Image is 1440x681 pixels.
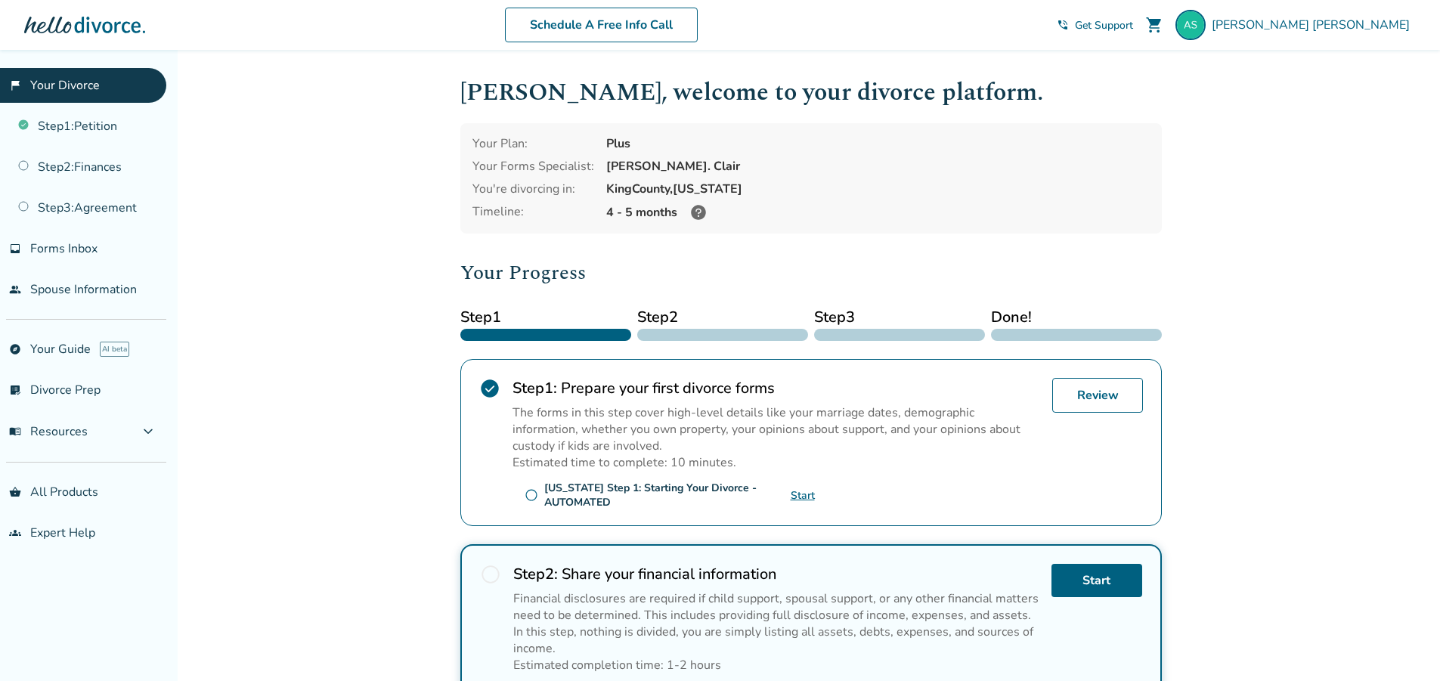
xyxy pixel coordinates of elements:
span: expand_more [139,423,157,441]
h1: [PERSON_NAME] , welcome to your divorce platform. [460,74,1162,111]
span: [PERSON_NAME] [PERSON_NAME] [1212,17,1416,33]
span: Get Support [1075,18,1133,33]
h2: Your Progress [460,258,1162,288]
p: Estimated completion time: 1-2 hours [513,657,1039,673]
span: flag_2 [9,79,21,91]
span: list_alt_check [9,384,21,396]
span: Resources [9,423,88,440]
div: 4 - 5 months [606,203,1150,221]
a: Schedule A Free Info Call [505,8,698,42]
p: In this step, nothing is divided, you are simply listing all assets, debts, expenses, and sources... [513,624,1039,657]
span: explore [9,343,21,355]
div: Your Plan: [472,135,594,152]
span: shopping_basket [9,486,21,498]
span: people [9,283,21,296]
span: menu_book [9,426,21,438]
span: inbox [9,243,21,255]
strong: Step 2 : [513,564,558,584]
p: Estimated time to complete: 10 minutes. [513,454,1040,471]
span: AI beta [100,342,129,357]
a: Review [1052,378,1143,413]
h2: Prepare your first divorce forms [513,378,1040,398]
span: check_circle [479,378,500,399]
div: [PERSON_NAME]. Clair [606,158,1150,175]
span: radio_button_unchecked [480,564,501,585]
div: Your Forms Specialist: [472,158,594,175]
a: phone_in_talkGet Support [1057,18,1133,33]
span: phone_in_talk [1057,19,1069,31]
span: Step 1 [460,306,631,329]
iframe: Chat Widget [1364,608,1440,681]
div: King County, [US_STATE] [606,181,1150,197]
span: Done! [991,306,1162,329]
a: Start [1051,564,1142,597]
h2: Share your financial information [513,564,1039,584]
div: Plus [606,135,1150,152]
span: Step 2 [637,306,808,329]
span: Step 3 [814,306,985,329]
span: Forms Inbox [30,240,98,257]
img: taskstrecker@aol.com [1175,10,1206,40]
a: Start [791,488,815,503]
strong: Step 1 : [513,378,557,398]
span: shopping_cart [1145,16,1163,34]
span: radio_button_unchecked [525,488,538,502]
p: Financial disclosures are required if child support, spousal support, or any other financial matt... [513,590,1039,624]
p: The forms in this step cover high-level details like your marriage dates, demographic information... [513,404,1040,454]
div: Timeline: [472,203,594,221]
span: groups [9,527,21,539]
div: You're divorcing in: [472,181,594,197]
div: [US_STATE] Step 1: Starting Your Divorce - AUTOMATED [544,481,791,509]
